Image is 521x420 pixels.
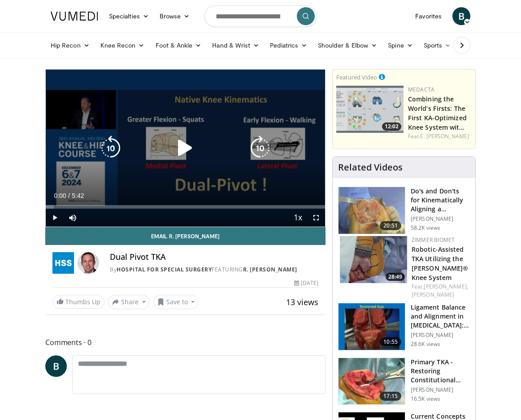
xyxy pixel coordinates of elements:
a: Thumbs Up [52,295,104,309]
h4: Dual Pivot TKA [110,252,318,262]
a: Shoulder & Elbow [313,36,382,54]
div: [DATE] [294,279,318,287]
span: 10:55 [380,337,401,346]
p: 58.2K views [411,224,440,232]
span: 5:42 [72,192,84,199]
p: 16.5K views [411,395,440,402]
a: Medacta [408,86,434,93]
a: Zimmer Biomet [412,236,455,244]
button: Mute [64,209,82,227]
span: 20:51 [380,221,401,230]
div: By FEATURING [110,266,318,274]
p: [PERSON_NAME] [411,215,470,223]
small: Featured Video [336,73,377,81]
button: Share [108,295,150,309]
button: Fullscreen [307,209,325,227]
a: E. [PERSON_NAME] [420,132,469,140]
span: 17:15 [380,392,401,401]
a: 28:49 [340,236,407,283]
h3: Ligament Balance and Alignment in [MEDICAL_DATA]: You Must … [411,303,470,330]
button: Save to [153,295,199,309]
img: 8628d054-67c0-4db7-8e0b-9013710d5e10.150x105_q85_crop-smart_upscale.jpg [340,236,407,283]
img: howell_knee_1.png.150x105_q85_crop-smart_upscale.jpg [339,187,405,234]
img: Avatar [78,252,99,274]
input: Search topics, interventions [204,5,317,27]
span: Comments 0 [45,337,326,348]
span: 28:49 [386,273,405,281]
a: Foot & Ankle [150,36,207,54]
a: Specialties [104,7,154,25]
a: Hospital for Special Surgery [117,266,212,273]
a: 20:51 Do's and Don'ts for Kinematically Aligning a [MEDICAL_DATA] [PERSON_NAME] 58.2K views [338,187,470,234]
a: Sports [418,36,457,54]
a: Favorites [410,7,447,25]
p: [PERSON_NAME] [411,386,470,394]
a: Spine [382,36,418,54]
button: Play [46,209,64,227]
a: 17:15 Primary TKA - Restoring Constitutional Alignment [PERSON_NAME] 16.5K views [338,358,470,405]
a: Knee Recon [95,36,150,54]
span: / [68,192,70,199]
a: B [45,355,67,377]
div: Progress Bar [46,205,325,209]
div: Feat. [408,132,472,140]
a: R. [PERSON_NAME] [243,266,297,273]
a: [PERSON_NAME] [412,291,454,298]
img: 242016_0004_1.png.150x105_q85_crop-smart_upscale.jpg [339,303,405,350]
a: Hip Recon [45,36,95,54]
img: Hospital for Special Surgery [52,252,74,274]
a: 10:55 Ligament Balance and Alignment in [MEDICAL_DATA]: You Must … [PERSON_NAME] 28.6K views [338,303,470,350]
h4: Related Videos [338,162,403,173]
h3: Primary TKA - Restoring Constitutional Alignment [411,358,470,385]
img: VuMedi Logo [51,12,98,21]
span: 12:02 [382,122,401,131]
a: Robotic-Assisted TKA Utilizing the [PERSON_NAME]® Knee System [412,245,468,282]
span: 0:00 [54,192,66,199]
img: 6ae2dc31-2d6d-425f-b60a-c0e1990a8dab.150x105_q85_crop-smart_upscale.jpg [339,358,405,405]
a: Hand & Wrist [207,36,265,54]
a: Combining the World’s Firsts: The First KA-Optimized Knee System wit… [408,95,467,131]
span: 13 views [286,297,318,307]
p: 28.6K views [411,341,440,348]
img: aaf1b7f9-f888-4d9f-a252-3ca059a0bd02.150x105_q85_crop-smart_upscale.jpg [336,86,404,133]
button: Playback Rate [289,209,307,227]
a: Pediatrics [265,36,313,54]
a: B [452,7,470,25]
video-js: Video Player [46,70,325,227]
a: Email R. [PERSON_NAME] [45,227,326,245]
a: 12:02 [336,86,404,133]
h3: Do's and Don'ts for Kinematically Aligning a [MEDICAL_DATA] [411,187,470,214]
p: [PERSON_NAME] [411,332,470,339]
div: Feat. [412,283,468,299]
a: Browse [154,7,195,25]
a: [PERSON_NAME], [424,283,468,290]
